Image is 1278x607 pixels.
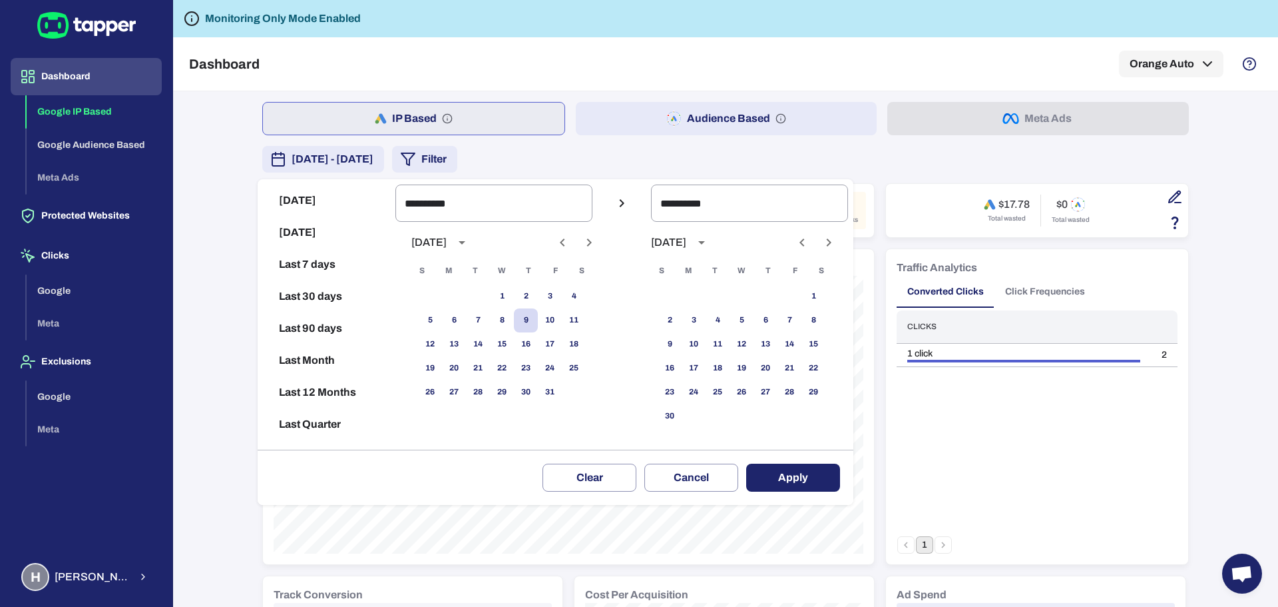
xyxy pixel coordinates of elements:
button: 19 [418,356,442,380]
button: 30 [658,404,682,428]
span: Wednesday [490,258,514,285]
button: 23 [658,380,682,404]
button: 7 [466,308,490,332]
button: 12 [418,332,442,356]
button: 11 [562,308,586,332]
button: 17 [682,356,706,380]
button: 14 [777,332,801,356]
button: 29 [490,380,514,404]
button: 20 [442,356,466,380]
button: 6 [753,308,777,332]
button: 26 [730,380,753,404]
button: 27 [442,380,466,404]
button: Last Month [263,344,390,376]
button: 5 [730,308,753,332]
button: 9 [514,308,538,332]
button: 25 [706,380,730,404]
button: 2 [658,308,682,332]
button: 29 [801,380,825,404]
button: 1 [801,285,825,308]
span: Thursday [756,258,780,285]
span: Sunday [650,258,674,285]
button: 15 [801,332,825,356]
button: Clear [542,464,636,492]
button: 10 [538,308,562,332]
button: Last 12 Months [263,376,390,408]
button: 5 [418,308,442,332]
button: 24 [538,356,562,380]
button: 9 [658,332,682,356]
button: 2 [514,285,538,308]
button: 16 [658,356,682,380]
button: 27 [753,380,777,404]
button: Last 90 days [263,312,390,344]
span: Sunday [410,258,434,285]
button: Next month [817,231,840,254]
button: calendar view is open, switch to year view [451,231,473,254]
button: 4 [562,285,586,308]
button: 20 [753,356,777,380]
button: 3 [682,308,706,332]
span: Saturday [570,258,594,285]
button: 12 [730,332,753,356]
button: 8 [801,308,825,332]
button: 4 [706,308,730,332]
button: Previous month [791,231,813,254]
button: 23 [514,356,538,380]
button: 19 [730,356,753,380]
button: 15 [490,332,514,356]
button: calendar view is open, switch to year view [690,231,713,254]
button: 3 [538,285,562,308]
button: 28 [466,380,490,404]
button: 16 [514,332,538,356]
button: 6 [442,308,466,332]
button: 21 [466,356,490,380]
span: Friday [543,258,567,285]
button: Apply [746,464,840,492]
div: [DATE] [411,236,447,249]
button: [DATE] [263,217,390,249]
button: 18 [562,332,586,356]
button: 24 [682,380,706,404]
button: 14 [466,332,490,356]
button: 13 [753,332,777,356]
button: Next month [578,231,600,254]
button: [DATE] [263,185,390,217]
button: 8 [490,308,514,332]
button: 30 [514,380,538,404]
button: 13 [442,332,466,356]
button: Cancel [644,464,738,492]
button: 21 [777,356,801,380]
button: 1 [490,285,514,308]
button: 28 [777,380,801,404]
span: Tuesday [463,258,487,285]
div: Open chat [1222,554,1262,594]
span: Thursday [517,258,540,285]
button: Reset [263,440,390,472]
span: Monday [676,258,700,285]
span: Wednesday [730,258,753,285]
button: Last 7 days [263,249,390,281]
button: 25 [562,356,586,380]
button: Last Quarter [263,408,390,440]
button: 22 [801,356,825,380]
button: Last 30 days [263,281,390,312]
button: 7 [777,308,801,332]
button: 26 [418,380,442,404]
button: 11 [706,332,730,356]
button: 18 [706,356,730,380]
span: Saturday [809,258,833,285]
button: 17 [538,332,562,356]
span: Monday [437,258,461,285]
button: 10 [682,332,706,356]
button: 31 [538,380,562,404]
button: 22 [490,356,514,380]
button: Previous month [551,231,574,254]
span: Tuesday [703,258,727,285]
div: [DATE] [651,236,686,249]
span: Friday [783,258,807,285]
